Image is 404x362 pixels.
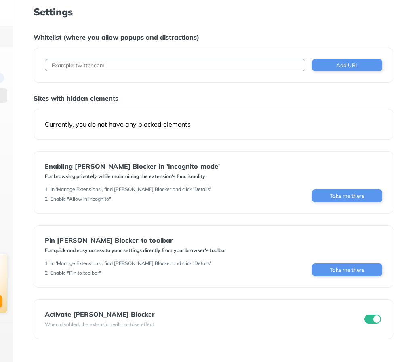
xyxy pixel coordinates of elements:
[312,59,382,71] button: Add URL
[45,59,306,71] input: Example: twitter.com
[45,173,220,180] div: For browsing privately while maintaining the extension's functionality
[45,247,226,254] div: For quick and easy access to your settings directly from your browser's toolbar
[45,186,49,193] div: 1 .
[50,270,101,276] div: Enable "Pin to toolbar"
[50,196,111,202] div: Enable "Allow in incognito"
[34,33,394,41] div: Whitelist (where you allow popups and distractions)
[45,196,49,202] div: 2 .
[312,263,382,276] button: Take me there
[45,270,49,276] div: 2 .
[45,120,383,128] div: Currently, you do not have any blocked elements
[34,6,394,17] h1: Settings
[45,237,226,244] div: Pin [PERSON_NAME] Blocker to toolbar
[45,163,220,170] div: Enabling [PERSON_NAME] Blocker in 'Incognito mode'
[50,186,211,193] div: In 'Manage Extensions', find [PERSON_NAME] Blocker and click 'Details'
[34,94,394,102] div: Sites with hidden elements
[45,260,49,267] div: 1 .
[50,260,211,267] div: In 'Manage Extensions', find [PERSON_NAME] Blocker and click 'Details'
[45,311,155,318] div: Activate [PERSON_NAME] Blocker
[312,189,382,202] button: Take me there
[45,321,155,328] div: When disabled, the extension will not take effect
